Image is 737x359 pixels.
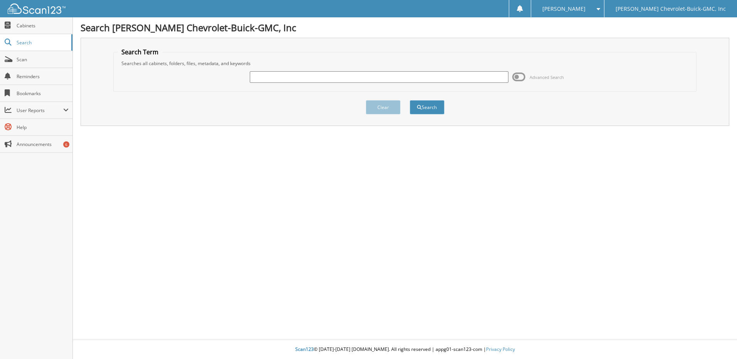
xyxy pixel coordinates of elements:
h1: Search [PERSON_NAME] Chevrolet-Buick-GMC, Inc [81,21,729,34]
img: scan123-logo-white.svg [8,3,66,14]
span: Reminders [17,73,69,80]
span: [PERSON_NAME] Chevrolet-Buick-GMC, Inc [616,7,726,11]
div: © [DATE]-[DATE] [DOMAIN_NAME]. All rights reserved | appg01-scan123-com | [73,340,737,359]
span: Search [17,39,67,46]
span: [PERSON_NAME] [542,7,586,11]
div: 6 [63,141,69,148]
span: User Reports [17,107,63,114]
span: Advanced Search [530,74,564,80]
span: Scan123 [295,346,314,352]
button: Search [410,100,444,114]
span: Cabinets [17,22,69,29]
span: Bookmarks [17,90,69,97]
iframe: Chat Widget [698,322,737,359]
div: Searches all cabinets, folders, files, metadata, and keywords [118,60,692,67]
legend: Search Term [118,48,162,56]
span: Help [17,124,69,131]
button: Clear [366,100,400,114]
span: Scan [17,56,69,63]
a: Privacy Policy [486,346,515,352]
span: Announcements [17,141,69,148]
